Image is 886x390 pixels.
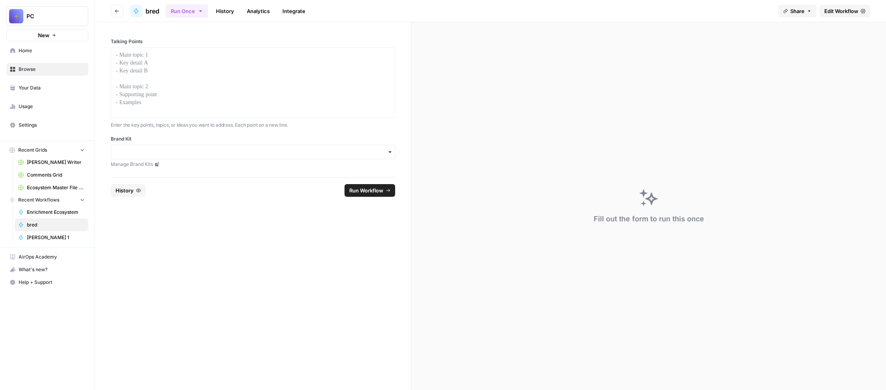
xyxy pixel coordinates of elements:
button: What's new? [6,263,88,276]
span: Help + Support [19,279,85,286]
button: Emoji picker [12,253,19,259]
span: Edit Workflow [824,7,858,15]
a: Edit Workflow [820,5,870,17]
button: New [6,29,88,41]
span: [PERSON_NAME] Writer [27,159,85,166]
span: [PERSON_NAME] 1 [27,234,85,241]
span: Usage [19,103,85,110]
img: PC Logo [9,9,23,23]
label: Talking Points [111,38,395,45]
a: Your Data [6,82,88,94]
a: Integrate [278,5,310,17]
div: Hi there! This is Fin speaking. I’m here to answer your questions, but if we can't figure it out,... [6,46,130,86]
span: Browse [19,66,85,73]
div: Close [139,3,153,17]
button: Recent Grids [6,144,88,156]
button: Share [778,5,816,17]
h1: Fin [38,4,48,10]
textarea: Message… [7,228,151,242]
span: Comments Grid [27,171,85,179]
div: Fin says… [6,46,152,92]
p: The team can also help [38,10,98,18]
span: Recent Grids [18,146,47,154]
a: Usage [6,100,88,113]
a: [PERSON_NAME] 1 [15,231,88,244]
button: Home [124,3,139,18]
a: History [211,5,239,17]
span: Ecosystem Master File - SaaS.csv [27,184,85,191]
p: Enter the key points, topics, or ideas you want to address. Each point on a new line. [111,121,395,129]
div: Fin says… [6,116,152,190]
a: Browse [6,63,88,76]
span: PC [27,12,74,20]
a: bred [130,5,159,17]
a: Home [6,44,88,57]
div: What's new? [7,264,88,276]
img: Profile image for Fin [23,4,35,17]
div: Hi there! This is Fin speaking. I’m here to help with any questions you have. To get started, cou... [6,116,130,172]
a: [PERSON_NAME] Writer [15,156,88,169]
div: Something Else [102,97,146,105]
div: Something Else [96,92,152,110]
span: AirOps Academy [19,253,85,261]
a: Manage Brand Kits [111,161,395,168]
button: Workspace: PC [6,6,88,26]
a: AirOps Academy [6,251,88,263]
a: Settings [6,119,88,131]
button: Help + Support [6,276,88,289]
a: Analytics [242,5,275,17]
span: bred [27,221,85,228]
button: Run Once [166,4,208,18]
button: Send a message… [136,250,148,263]
span: Home [19,47,85,54]
span: Run Workflow [349,186,383,194]
span: bred [146,6,159,16]
a: Comments Grid [15,169,88,181]
button: Run Workflow [345,184,395,197]
span: History [115,186,134,194]
button: go back [5,3,20,18]
label: Brand Kit [111,135,395,143]
button: Recent Workflows [6,194,88,206]
div: Fin • 22h ago [13,174,45,179]
span: Share [790,7,805,15]
span: New [38,31,49,39]
button: History [111,184,146,197]
a: Enrichment Ecosystem [15,206,88,219]
a: bred [15,219,88,231]
span: Recent Workflows [18,196,59,204]
div: Ivan says… [6,92,152,116]
div: Hi there! This is Fin speaking. I’m here to answer your questions, but if we can't figure it out,... [13,50,123,81]
div: Hi there! This is Fin speaking. I’m here to help with any questions you have. To get started, cou... [13,121,123,167]
span: Enrichment Ecosystem [27,209,85,216]
a: Ecosystem Master File - SaaS.csv [15,181,88,194]
span: Your Data [19,84,85,91]
span: Settings [19,122,85,129]
div: Fill out the form to run this once [594,213,704,224]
